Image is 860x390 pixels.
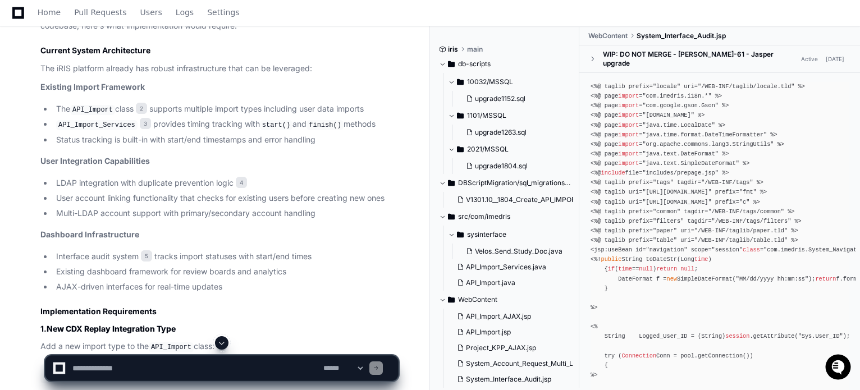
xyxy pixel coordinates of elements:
[452,259,564,275] button: API_Import_Services.java
[141,250,152,261] span: 5
[112,118,136,126] span: Pylon
[588,31,628,40] span: WebContent
[618,150,639,157] span: import
[618,160,639,167] span: import
[458,59,491,68] span: db-scripts
[53,250,398,263] li: Interface audit system tracks import statuses with start/end times
[457,143,464,156] svg: Directory
[466,278,515,287] span: API_Import.java
[56,120,138,130] code: API_Import_Services
[618,141,639,148] span: import
[824,353,854,383] iframe: Open customer support
[448,176,455,190] svg: Directory
[448,45,458,54] span: iris
[467,230,506,239] span: sysinterface
[191,87,204,100] button: Start new chat
[466,328,511,337] span: API_Import.jsp
[452,309,573,324] button: API_Import_AJAX.jsp
[466,312,531,321] span: API_Import_AJAX.jsp
[618,122,639,129] span: import
[40,156,150,166] strong: User Integration Capabilities
[475,128,527,137] span: upgrade1263.sql
[439,174,571,192] button: DBScriptMigration/sql_migrations/1301/MSSQL
[439,55,571,73] button: db-scripts
[798,54,821,65] span: Active
[637,31,726,40] span: System_Interface_Audit.jsp
[601,169,625,176] span: include
[680,265,694,272] span: null
[11,45,204,63] div: Welcome
[11,84,31,104] img: 1736555170064-99ba0984-63c1-480f-8ee9-699278ef63ed
[743,246,760,253] span: class
[439,208,571,226] button: src/com/imedris
[457,228,464,241] svg: Directory
[176,9,194,16] span: Logs
[826,55,844,63] div: [DATE]
[448,293,455,306] svg: Directory
[725,333,749,339] span: session
[53,177,398,190] li: LDAP integration with duplicate prevention logic
[461,244,564,259] button: Velos_Send_Study_Doc.java
[458,295,497,304] span: WebContent
[458,212,510,221] span: src/com/imedris
[466,195,642,204] span: V1301.10__1804_Create_API_IMPORT_SYSTEM_API_J.sql
[40,323,398,334] h3: 1.
[53,134,398,146] li: Status tracking is built-in with start/end timestamps and error handling
[618,93,639,99] span: import
[618,112,639,118] span: import
[53,281,398,293] li: AJAX-driven interfaces for real-time updates
[815,276,836,282] span: return
[475,94,525,103] span: upgrade1152.sql
[53,192,398,205] li: User account linking functionality that checks for existing users before creating new ones
[236,177,247,188] span: 4
[461,91,564,107] button: upgrade1152.sql
[38,9,61,16] span: Home
[458,178,571,187] span: DBScriptMigration/sql_migrations/1301/MSSQL
[74,9,126,16] span: Pull Requests
[307,120,344,130] code: finish()
[448,210,455,223] svg: Directory
[70,105,115,115] code: API_Import
[467,111,506,120] span: 1101/MSSQL
[448,140,571,158] button: 2021/MSSQL
[448,57,455,71] svg: Directory
[461,125,564,140] button: upgrade1263.sql
[136,103,147,114] span: 2
[618,265,632,272] span: time
[140,9,162,16] span: Users
[448,226,571,244] button: sysinterface
[639,265,653,272] span: null
[448,107,571,125] button: 1101/MSSQL
[38,95,147,104] div: We're offline, we'll be back soon
[603,50,798,68] div: WIP: DO NOT MERGE - [PERSON_NAME]-61 - Jasper upgrade
[608,265,615,272] span: if
[667,276,677,282] span: new
[467,77,513,86] span: 10032/MSSQL
[40,62,398,75] p: The iRIS platform already has robust infrastructure that can be leveraged:
[466,263,546,272] span: API_Import_Services.java
[140,118,151,129] span: 3
[40,45,398,56] h2: Current System Architecture
[452,324,573,340] button: API_Import.jsp
[475,162,528,171] span: upgrade1804.sql
[457,109,464,122] svg: Directory
[656,265,677,272] span: return
[618,102,639,109] span: import
[38,84,184,95] div: Start new chat
[47,324,176,333] strong: New CDX Replay Integration Type
[601,256,621,263] span: public
[452,192,573,208] button: V1301.10__1804_Create_API_IMPORT_SYSTEM_API_J.sql
[461,158,564,174] button: upgrade1804.sql
[11,11,34,34] img: PlayerZero
[79,117,136,126] a: Powered byPylon
[40,230,139,239] strong: Dashboard Infrastructure
[448,73,571,91] button: 10032/MSSQL
[207,9,239,16] span: Settings
[40,82,145,91] strong: Existing Import Framework
[452,275,564,291] button: API_Import.java
[53,207,398,220] li: Multi-LDAP account support with primary/secondary account handling
[467,45,483,54] span: main
[53,118,398,131] li: provides timing tracking with and methods
[467,145,509,154] span: 2021/MSSQL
